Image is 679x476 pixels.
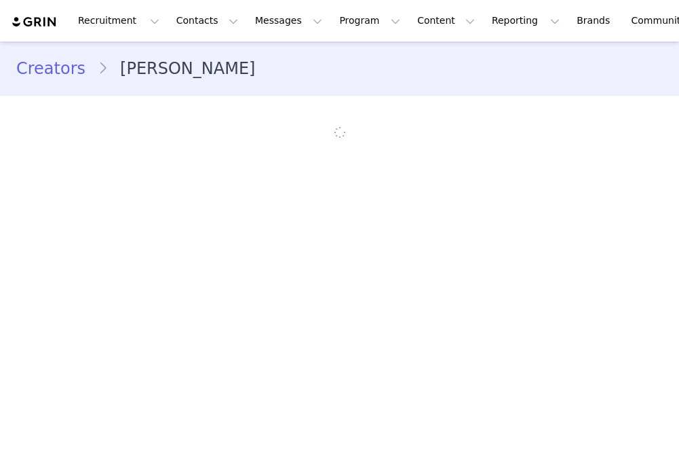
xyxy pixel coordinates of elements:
[247,5,330,36] button: Messages
[11,16,58,29] img: grin logo
[409,5,483,36] button: Content
[16,56,98,81] a: Creators
[331,5,408,36] button: Program
[484,5,568,36] button: Reporting
[168,5,246,36] button: Contacts
[70,5,168,36] button: Recruitment
[568,5,622,36] a: Brands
